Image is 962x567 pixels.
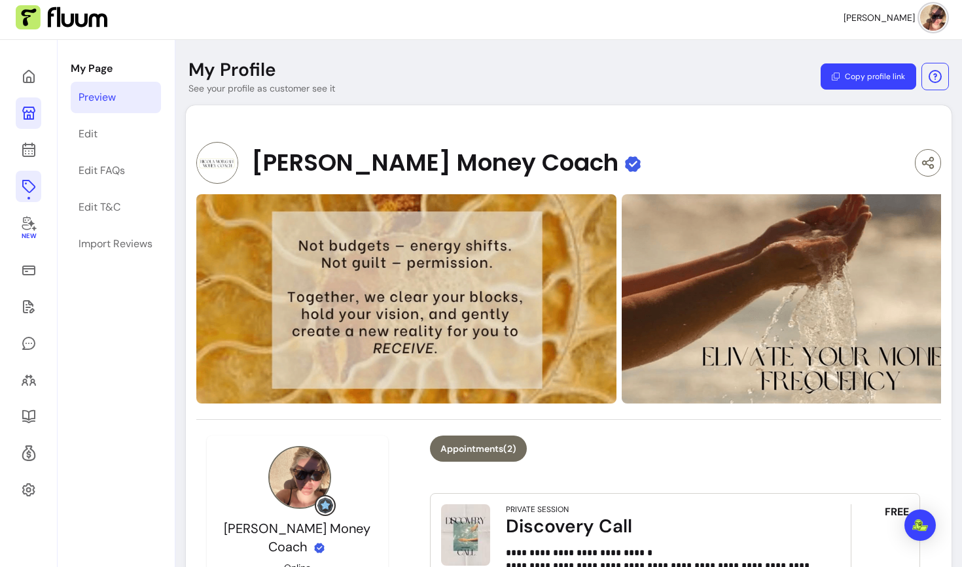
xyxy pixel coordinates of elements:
[441,504,490,566] img: Discovery Call
[79,90,116,105] div: Preview
[16,438,41,469] a: Refer & Earn
[844,5,946,31] button: avatar[PERSON_NAME]
[16,134,41,165] a: Calendar
[224,520,370,555] span: [PERSON_NAME] Money Coach
[317,498,333,513] img: Grow
[16,254,41,286] a: Sales
[188,82,335,95] p: See your profile as customer see it
[196,142,238,184] img: Provider image
[71,155,161,186] a: Edit FAQs
[268,446,331,509] img: Provider image
[79,163,125,179] div: Edit FAQs
[188,58,276,82] p: My Profile
[16,97,41,129] a: My Page
[251,150,618,176] span: [PERSON_NAME] Money Coach
[71,192,161,223] a: Edit T&C
[21,232,35,241] span: New
[506,504,569,515] div: Private Session
[16,5,107,30] img: Fluum Logo
[430,436,527,462] button: Appointments(2)
[885,504,909,520] span: FREE
[16,207,41,249] a: New
[196,194,616,404] img: https://d22cr2pskkweo8.cloudfront.net/79e247ec-1c9c-4de2-b9be-0ff131fb2faa
[821,63,916,90] button: Copy profile link
[16,291,41,322] a: Waivers
[16,364,41,396] a: Clients
[16,171,41,202] a: Offerings
[16,61,41,92] a: Home
[79,236,152,252] div: Import Reviews
[844,11,915,24] span: [PERSON_NAME]
[71,228,161,260] a: Import Reviews
[16,474,41,506] a: Settings
[506,515,815,538] div: Discovery Call
[71,118,161,150] a: Edit
[16,328,41,359] a: My Messages
[904,509,936,541] div: Open Intercom Messenger
[79,199,120,215] div: Edit T&C
[71,61,161,77] p: My Page
[71,82,161,113] a: Preview
[920,5,946,31] img: avatar
[79,126,98,142] div: Edit
[16,401,41,432] a: Resources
